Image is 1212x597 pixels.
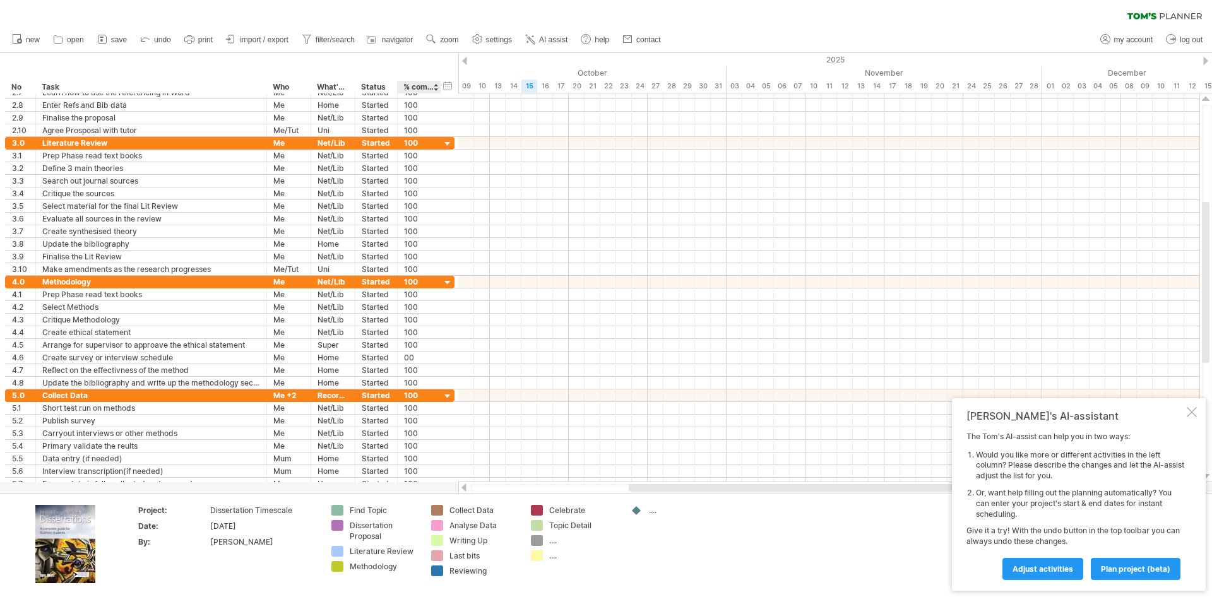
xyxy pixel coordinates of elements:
div: Home [318,465,348,477]
div: Create ethical statement [42,326,260,338]
span: zoom [440,35,458,44]
div: Friday, 24 October 2025 [632,80,648,93]
span: my account [1114,35,1153,44]
div: Monday, 17 November 2025 [884,80,900,93]
div: Net/Lib [318,415,348,427]
div: 4.4 [12,326,29,338]
div: Started [362,389,391,401]
div: Task [42,81,259,93]
div: [DATE] [210,521,316,531]
div: Started [362,238,391,250]
div: .... [549,550,618,561]
div: Started [362,200,391,212]
div: Friday, 28 November 2025 [1026,80,1042,93]
div: Analyse Data [449,520,518,531]
div: Monday, 8 December 2025 [1121,80,1137,93]
div: Tuesday, 28 October 2025 [663,80,679,93]
div: Started [362,402,391,414]
div: Select material for the final Lit Review [42,200,260,212]
div: Recorder [318,389,348,401]
div: Started [362,415,391,427]
a: navigator [365,32,417,48]
div: Net/Lib [318,276,348,288]
div: Me [273,415,304,427]
div: 100 [404,276,434,288]
div: Me [273,326,304,338]
div: Net/Lib [318,112,348,124]
div: Prep Phase read text books [42,150,260,162]
a: help [578,32,613,48]
div: Home [318,352,348,364]
div: Monday, 13 October 2025 [490,80,506,93]
div: Net/Lib [318,187,348,199]
div: Me [273,402,304,414]
div: Me [273,150,304,162]
div: Topic Detail [549,520,618,531]
a: settings [469,32,516,48]
div: Find Topic [350,505,419,516]
div: Tuesday, 9 December 2025 [1137,80,1153,93]
div: Home [318,364,348,376]
div: Me/Tut [273,124,304,136]
a: log out [1163,32,1206,48]
div: Started [362,276,391,288]
span: navigator [382,35,413,44]
div: 100 [404,99,434,111]
div: Home [318,238,348,250]
div: Friday, 10 October 2025 [474,80,490,93]
span: log out [1180,35,1203,44]
div: Me [273,478,304,490]
div: Me [273,377,304,389]
div: Me [273,162,304,174]
div: Thursday, 4 December 2025 [1090,80,1105,93]
div: Mum [273,452,304,464]
div: Make amendments as the research progresses [42,263,260,275]
div: Thursday, 13 November 2025 [853,80,869,93]
div: 5.2 [12,415,29,427]
div: Friday, 5 December 2025 [1105,80,1121,93]
span: open [67,35,84,44]
div: 2.8 [12,99,29,111]
div: 100 [404,465,434,477]
div: Net/Lib [318,150,348,162]
div: Primary validate the reults [42,440,260,452]
div: Started [362,465,391,477]
div: 4.6 [12,352,29,364]
div: Started [362,175,391,187]
div: Tuesday, 21 October 2025 [585,80,600,93]
span: Adjust activities [1013,564,1073,574]
div: 4.5 [12,339,29,351]
div: Wednesday, 26 November 2025 [995,80,1011,93]
div: 100 [404,339,434,351]
div: Collect Data [449,505,518,516]
a: import / export [223,32,292,48]
div: Wednesday, 19 November 2025 [916,80,932,93]
a: my account [1097,32,1156,48]
div: Started [362,301,391,313]
div: 100 [404,112,434,124]
span: contact [636,35,661,44]
div: Net/Lib [318,225,348,237]
div: Friday, 21 November 2025 [948,80,963,93]
div: By: [138,536,208,547]
div: Friday, 14 November 2025 [869,80,884,93]
div: 100 [404,263,434,275]
div: 100 [404,175,434,187]
div: 2.10 [12,124,29,136]
div: Tuesday, 25 November 2025 [979,80,995,93]
div: 5.7 [12,478,29,490]
li: Or, want help filling out the planning automatically? You can enter your project's start & end da... [976,488,1184,519]
div: Started [362,137,391,149]
div: Project: [138,505,208,516]
span: import / export [240,35,288,44]
div: Prep Phase read text books [42,288,260,300]
div: Wednesday, 22 October 2025 [600,80,616,93]
div: Mum [273,465,304,477]
div: Net/Lib [318,402,348,414]
div: Agree Prosposal with tutor [42,124,260,136]
div: 3.5 [12,200,29,212]
span: filter/search [316,35,355,44]
div: Data entry (if needed) [42,452,260,464]
div: Me [273,314,304,326]
div: 100 [404,213,434,225]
